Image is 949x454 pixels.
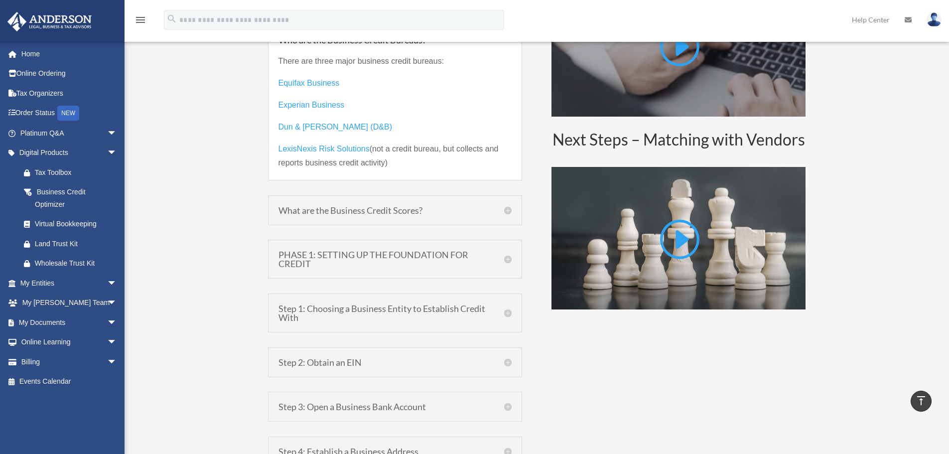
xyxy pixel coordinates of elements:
i: search [166,13,177,24]
span: arrow_drop_down [107,312,127,333]
a: Online Ordering [7,64,132,84]
div: Land Trust Kit [35,238,120,250]
span: Next Steps – Matching with Vendors [552,130,805,149]
a: My [PERSON_NAME] Teamarrow_drop_down [7,293,132,313]
img: User Pic [927,12,942,27]
i: vertical_align_top [915,395,927,407]
a: menu [135,17,146,26]
a: My Documentsarrow_drop_down [7,312,132,332]
span: arrow_drop_down [107,332,127,353]
a: Land Trust Kit [14,234,132,254]
h5: Step 1: Choosing a Business Entity to Establish Credit With [278,304,512,322]
span: arrow_drop_down [107,123,127,144]
a: Home [7,44,132,64]
a: Experian Business [278,101,345,114]
span: There are three major business credit bureaus: [278,57,444,65]
img: Anderson Advisors Platinum Portal [4,12,95,31]
h5: What are the Business Credit Scores? [278,206,512,215]
a: Tax Toolbox [14,162,132,182]
a: Dun & [PERSON_NAME] (D&B) [278,123,393,136]
span: Experian Business [278,101,345,109]
div: Business Credit Optimizer [35,186,115,210]
a: Tax Organizers [7,83,132,103]
a: My Entitiesarrow_drop_down [7,273,132,293]
span: arrow_drop_down [107,143,127,163]
a: LexisNexis Risk Solutions [278,145,370,158]
span: arrow_drop_down [107,293,127,313]
i: menu [135,14,146,26]
a: Order StatusNEW [7,103,132,124]
span: Equifax Business [278,79,340,87]
span: (not a credit bureau, but collects and reports business credit activity) [278,145,499,167]
a: Business Credit Optimizer [14,182,127,214]
a: Wholesale Trust Kit [14,254,132,274]
h5: PHASE 1: SETTING UP THE FOUNDATION FOR CREDIT [278,250,512,268]
div: Virtual Bookkeeping [35,218,120,230]
a: vertical_align_top [911,391,932,412]
span: Dun & [PERSON_NAME] (D&B) [278,123,393,131]
a: Digital Productsarrow_drop_down [7,143,132,163]
a: Billingarrow_drop_down [7,352,132,372]
h5: Step 2: Obtain an EIN [278,358,512,367]
div: Wholesale Trust Kit [35,257,120,270]
a: Equifax Business [278,79,340,92]
div: Tax Toolbox [35,166,120,179]
h5: Step 3: Open a Business Bank Account [278,402,512,411]
a: Virtual Bookkeeping [14,214,132,234]
a: Online Learningarrow_drop_down [7,332,132,352]
span: arrow_drop_down [107,273,127,294]
span: LexisNexis Risk Solutions [278,145,370,153]
a: Events Calendar [7,372,132,392]
div: NEW [57,106,79,121]
a: Platinum Q&Aarrow_drop_down [7,123,132,143]
span: arrow_drop_down [107,352,127,372]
